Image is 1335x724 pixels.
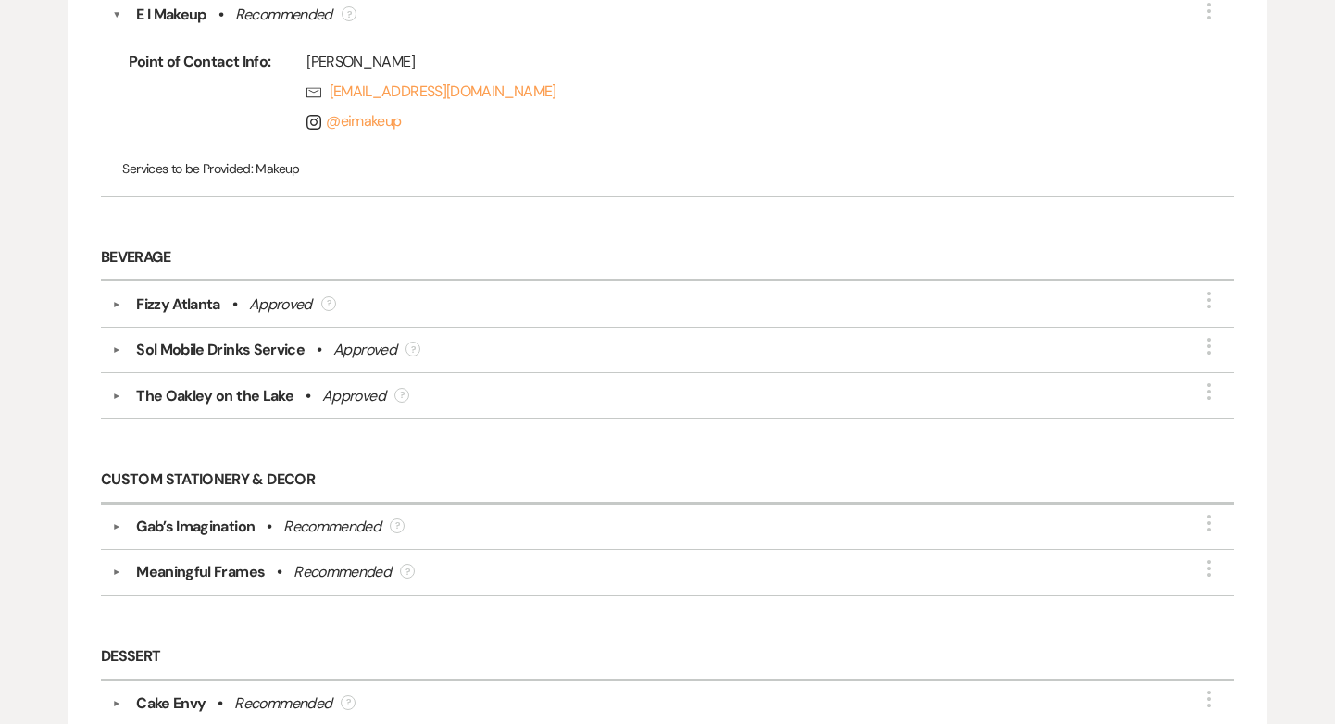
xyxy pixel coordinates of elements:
div: Recommended [235,4,332,26]
b: • [218,693,222,715]
div: The Oakley on the Lake [136,385,293,407]
h6: Custom Stationery & Decor [101,458,1234,505]
div: Approved [322,385,385,407]
div: Cake Envy [136,693,206,715]
div: Gab’s Imagination [136,516,255,538]
button: ▼ [106,300,128,309]
div: Recommended [283,516,381,538]
b: • [218,4,223,26]
button: ▼ [106,522,128,531]
div: Fizzy Atlanta [136,293,220,316]
div: ? [341,695,356,710]
div: ? [400,564,415,579]
div: Recommended [234,693,331,715]
h6: Beverage [101,236,1234,282]
button: ▼ [106,345,128,355]
h6: Dessert [101,635,1234,681]
div: ? [342,6,356,21]
b: • [306,385,310,407]
div: E I Makeup [136,4,206,26]
div: Approved [333,339,396,361]
div: ? [405,342,420,356]
div: Approved [249,293,312,316]
b: • [317,339,321,361]
div: ? [390,518,405,533]
button: ▼ [112,4,121,26]
b: • [232,293,237,316]
div: Sol Mobile Drinks Service [136,339,305,361]
div: ? [321,296,336,311]
b: • [267,516,271,538]
div: Recommended [293,561,391,583]
span: Services to be Provided: [122,160,253,177]
a: [EMAIL_ADDRESS][DOMAIN_NAME] [306,81,1168,103]
div: ? [394,388,409,403]
div: [PERSON_NAME] [306,51,1168,73]
a: @eimakeup [306,111,401,131]
p: Makeup [122,158,1212,179]
div: Meaningful Frames [136,561,265,583]
button: ▼ [106,568,128,577]
span: Point of Contact Info: [122,51,270,140]
b: • [277,561,281,583]
button: ▼ [106,699,128,708]
button: ▼ [106,392,128,401]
